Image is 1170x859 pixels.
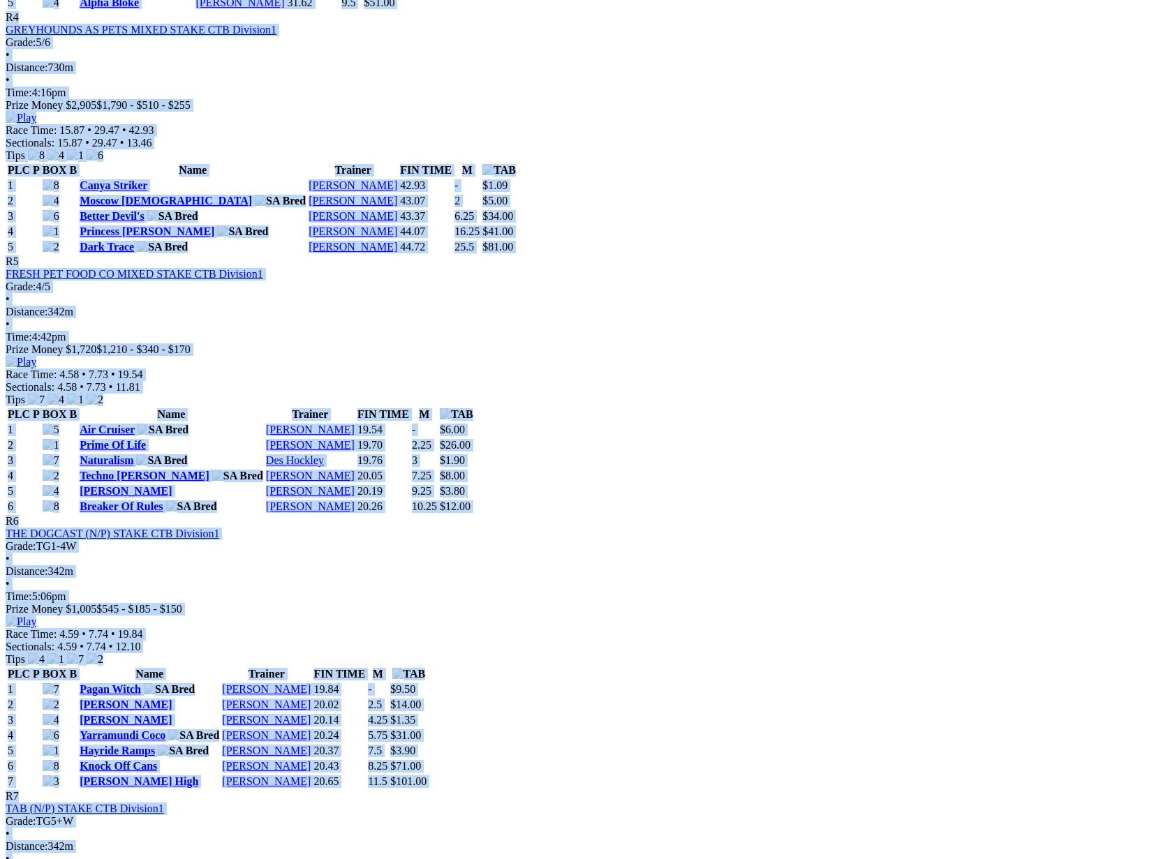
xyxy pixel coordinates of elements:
span: $545 - $185 - $150 [96,603,182,615]
td: 20.26 [357,500,410,514]
span: 19.84 [118,628,143,640]
a: [PERSON_NAME] [309,195,397,207]
span: • [120,137,124,149]
text: 10.25 [412,500,437,512]
text: 8.25 [368,760,387,772]
a: GREYHOUNDS AS PETS MIXED STAKE CTB Division1 [6,24,276,36]
th: Trainer [265,408,355,421]
a: [PERSON_NAME] [222,699,311,710]
div: TG5+W [6,815,1164,828]
a: [PERSON_NAME] [266,470,355,481]
a: [PERSON_NAME] [80,714,172,726]
span: Sectionals: [6,137,54,149]
span: $1.09 [482,179,508,191]
td: 20.14 [313,713,366,727]
td: 2 [7,698,40,712]
span: R7 [6,790,19,802]
td: 20.65 [313,775,366,789]
td: 1 [7,682,40,696]
td: 3 [7,454,40,468]
span: $1.90 [440,454,465,466]
span: Grade: [6,281,36,292]
img: 6 [87,149,103,162]
td: 2 [7,194,40,208]
span: Distance: [6,306,47,318]
span: • [6,293,10,305]
span: $26.00 [440,439,471,451]
td: 20.24 [313,729,366,742]
th: M [454,163,480,177]
text: 2.5 [368,699,382,710]
span: • [111,628,115,640]
a: [PERSON_NAME] [266,500,355,512]
img: SA Bred [147,210,198,223]
span: 29.47 [92,137,117,149]
a: [PERSON_NAME] [309,225,397,237]
td: 42.93 [399,179,452,193]
span: • [80,381,84,393]
a: [PERSON_NAME] [266,424,355,435]
span: • [6,318,10,330]
img: SA Bred [217,225,268,238]
th: Trainer [221,667,311,681]
span: Tips [6,653,25,665]
span: $8.00 [440,470,465,481]
span: $1,790 - $510 - $255 [96,99,191,111]
text: - [368,683,371,695]
img: 5 [43,424,59,436]
th: M [367,667,388,681]
span: R4 [6,11,19,23]
img: SA Bred [138,424,188,436]
td: 20.19 [357,484,410,498]
th: FIN TIME [399,163,452,177]
span: 7.73 [87,381,106,393]
span: 4.58 [59,368,79,380]
div: 5/6 [6,36,1164,49]
div: TG1-4W [6,540,1164,553]
img: 2 [43,470,59,482]
img: 8 [43,760,59,772]
span: • [82,368,86,380]
img: SA Bred [166,500,217,513]
span: Time: [6,331,32,343]
th: Name [79,408,264,421]
span: • [6,578,10,590]
img: 7 [67,653,84,666]
span: • [6,828,10,839]
img: SA Bred [144,683,195,696]
img: 1 [47,653,64,666]
td: 4 [7,225,40,239]
span: Race Time: [6,368,57,380]
a: [PERSON_NAME] [222,729,311,741]
div: Prize Money $1,005 [6,603,1164,615]
span: • [82,628,86,640]
img: SA Bred [136,454,187,467]
td: 20.02 [313,698,366,712]
img: TAB [440,408,473,421]
a: FRESH PET FOOD CO MIXED STAKE CTB Division1 [6,268,263,280]
span: 7.74 [87,641,106,652]
text: 7.25 [412,470,431,481]
a: Air Cruiser [80,424,135,435]
a: Prime Of Life [80,439,146,451]
text: 25.5 [454,241,474,253]
td: 4 [7,469,40,483]
span: 4.59 [59,628,79,640]
a: [PERSON_NAME] [266,485,355,497]
a: Hayride Ramps [80,745,155,756]
div: 4:42pm [6,331,1164,343]
a: [PERSON_NAME] [80,485,172,497]
a: Naturalism [80,454,133,466]
a: Pagan Witch [80,683,141,695]
span: 15.87 [57,137,82,149]
span: • [109,641,113,652]
text: 2.25 [412,439,431,451]
span: BOX [43,408,67,420]
td: 3 [7,713,40,727]
span: • [122,124,126,136]
a: TAB (N/P) STAKE CTB Division1 [6,802,164,814]
span: 7.73 [89,368,108,380]
img: TAB [482,164,516,177]
span: Distance: [6,840,47,852]
img: 2 [87,394,103,406]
